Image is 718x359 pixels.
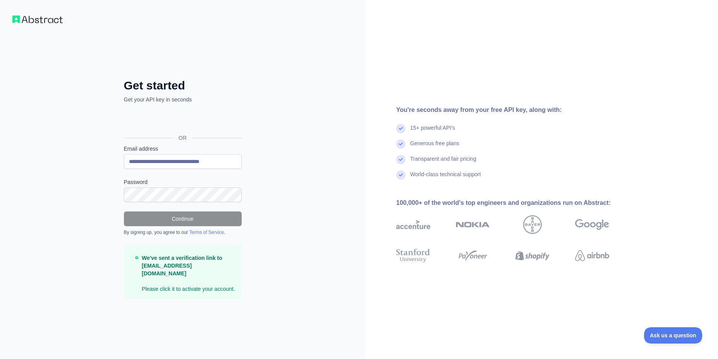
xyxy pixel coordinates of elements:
[124,79,242,93] h2: Get started
[189,230,224,235] a: Terms of Service
[410,155,476,170] div: Transparent and fair pricing
[124,211,242,226] button: Continue
[575,215,609,234] img: google
[124,145,242,153] label: Email address
[456,215,490,234] img: nokia
[410,124,455,139] div: 15+ powerful API's
[124,229,242,235] div: By signing up, you agree to our .
[396,124,405,133] img: check mark
[172,134,193,142] span: OR
[396,247,430,264] img: stanford university
[142,255,222,277] strong: We've sent a verification link to [EMAIL_ADDRESS][DOMAIN_NAME]
[515,247,550,264] img: shopify
[523,215,542,234] img: bayer
[396,105,634,115] div: You're seconds away from your free API key, along with:
[410,139,459,155] div: Generous free plans
[142,254,235,293] p: Please click it to activate your account.
[396,170,405,180] img: check mark
[396,198,634,208] div: 100,000+ of the world's top engineers and organizations run on Abstract:
[124,96,242,103] p: Get your API key in seconds
[410,170,481,186] div: World-class technical support
[396,215,430,234] img: accenture
[12,15,63,23] img: Workflow
[396,139,405,149] img: check mark
[644,327,703,344] iframe: Toggle Customer Support
[120,112,244,129] iframe: Sign in with Google Button
[456,247,490,264] img: payoneer
[396,155,405,164] img: check mark
[575,247,609,264] img: airbnb
[124,178,242,186] label: Password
